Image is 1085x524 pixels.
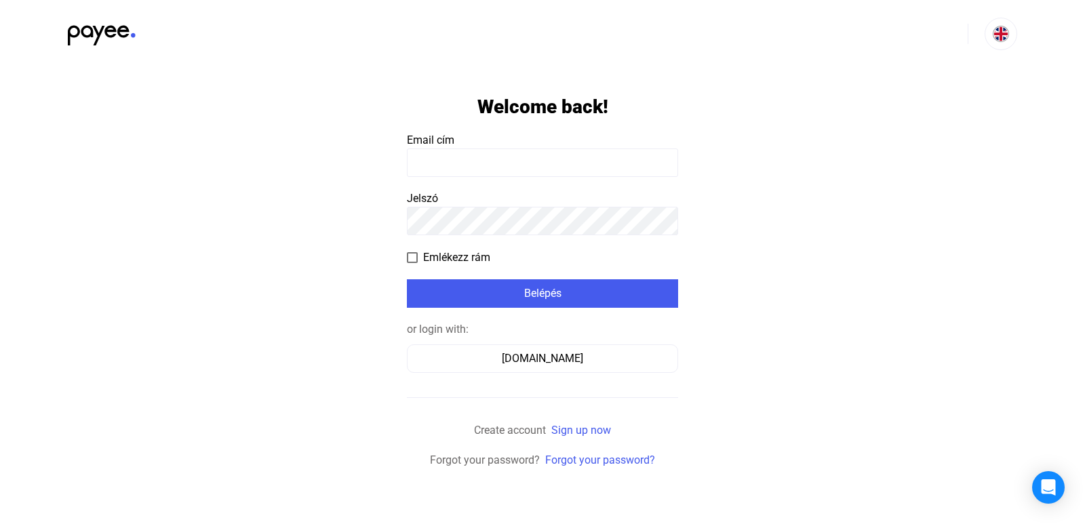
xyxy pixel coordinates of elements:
div: Open Intercom Messenger [1032,471,1065,504]
span: Create account [474,424,546,437]
a: Forgot your password? [545,454,655,466]
span: Jelszó [407,192,438,205]
h1: Welcome back! [477,95,608,119]
div: [DOMAIN_NAME] [412,350,673,367]
a: Sign up now [551,424,611,437]
span: Email cím [407,134,454,146]
a: [DOMAIN_NAME] [407,352,678,365]
div: or login with: [407,321,678,338]
img: black-payee-blue-dot.svg [68,18,136,45]
button: EN [985,18,1017,50]
button: [DOMAIN_NAME] [407,344,678,373]
img: EN [993,26,1009,42]
span: Forgot your password? [430,454,540,466]
button: Belépés [407,279,678,308]
div: Belépés [411,285,674,302]
span: Emlékezz rám [423,249,490,266]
